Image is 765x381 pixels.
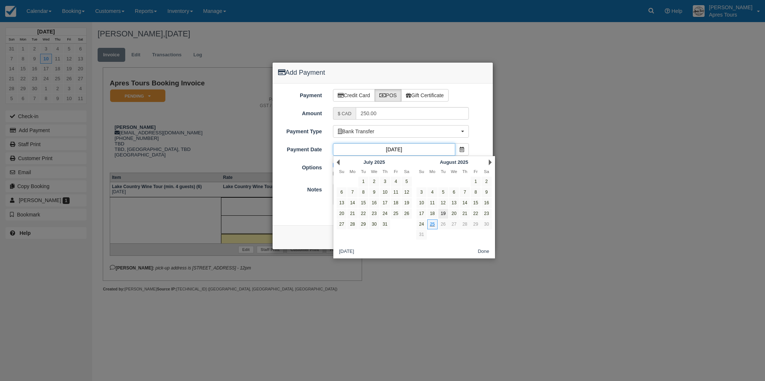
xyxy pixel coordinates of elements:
[380,198,390,208] a: 17
[278,68,487,78] h4: Add Payment
[358,198,368,208] a: 15
[438,219,449,229] span: 26
[333,89,375,102] label: Credit Card
[441,169,446,174] span: Tuesday
[337,219,347,229] a: 27
[369,209,379,219] a: 23
[337,159,340,165] a: Prev
[438,209,448,219] a: 19
[481,209,491,219] a: 23
[484,169,489,174] span: Saturday
[419,169,424,174] span: Sunday
[401,198,411,208] a: 19
[471,177,481,187] a: 1
[369,177,379,187] a: 2
[481,219,492,229] span: 30
[470,219,481,229] span: 29
[337,198,347,208] a: 13
[375,89,402,102] label: POS
[380,187,390,197] a: 10
[364,159,373,165] span: July
[481,187,491,197] a: 9
[460,198,470,208] a: 14
[383,169,388,174] span: Thursday
[462,169,467,174] span: Thursday
[401,187,411,197] a: 12
[417,198,427,208] a: 10
[380,219,390,229] a: 31
[471,209,481,219] a: 22
[361,169,366,174] span: Tuesday
[404,169,409,174] span: Saturday
[371,169,377,174] span: Wednesday
[369,187,379,197] a: 9
[460,209,470,219] a: 21
[380,177,390,187] a: 3
[481,198,491,208] a: 16
[489,159,492,165] a: Next
[374,159,385,165] span: 2025
[460,187,470,197] a: 7
[380,209,390,219] a: 24
[337,209,347,219] a: 20
[427,187,437,197] a: 4
[273,107,328,117] label: Amount
[401,177,411,187] a: 5
[440,159,456,165] span: August
[449,219,459,229] span: 27
[401,89,449,102] label: Gift Certificate
[339,169,344,174] span: Sunday
[427,209,437,219] a: 18
[391,187,401,197] a: 11
[356,107,469,120] input: Valid amount required.
[481,177,491,187] a: 2
[416,230,427,240] span: 31
[338,128,459,135] span: Bank Transfer
[438,187,448,197] a: 5
[438,198,448,208] a: 12
[417,187,427,197] a: 3
[471,187,481,197] a: 8
[273,143,328,154] label: Payment Date
[394,169,398,174] span: Friday
[273,161,328,172] label: Options
[457,159,468,165] span: 2025
[449,187,459,197] a: 6
[333,125,469,138] button: Bank Transfer
[449,209,459,219] a: 20
[338,111,351,116] small: $ CAD
[474,169,478,174] span: Friday
[451,169,457,174] span: Wednesday
[273,89,328,99] label: Payment
[273,125,328,135] label: Payment Type
[358,177,368,187] a: 1
[369,198,379,208] a: 16
[337,187,347,197] a: 6
[358,209,368,219] a: 22
[273,183,328,194] label: Notes
[347,198,357,208] a: 14
[347,219,357,229] a: 28
[401,209,411,219] a: 26
[350,169,355,174] span: Monday
[449,198,459,208] a: 13
[358,187,368,197] a: 8
[358,219,368,229] a: 29
[459,219,470,229] span: 28
[417,219,427,229] a: 24
[391,198,401,208] a: 18
[427,198,437,208] a: 11
[336,247,357,257] button: [DATE]
[427,219,437,229] a: 25
[391,209,401,219] a: 25
[429,169,435,174] span: Monday
[471,198,481,208] a: 15
[391,177,401,187] a: 4
[369,219,379,229] a: 30
[417,209,427,219] a: 17
[347,187,357,197] a: 7
[475,247,492,257] button: Done
[347,209,357,219] a: 21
